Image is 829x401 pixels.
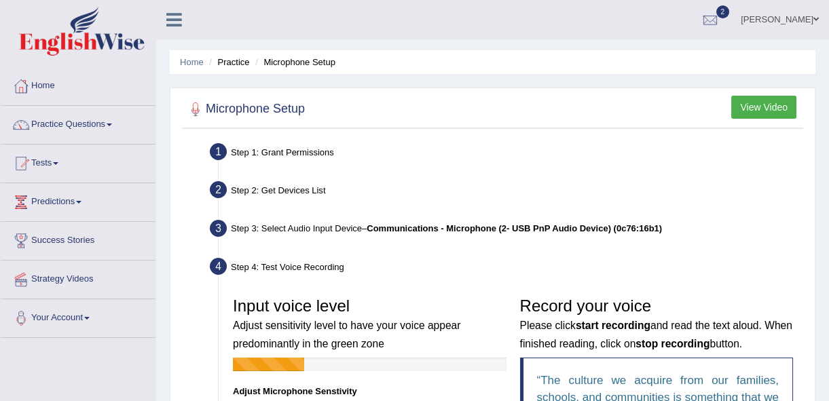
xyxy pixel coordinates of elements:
[233,297,506,351] h3: Input voice level
[1,183,155,217] a: Predictions
[1,299,155,333] a: Your Account
[362,223,662,233] span: –
[1,67,155,101] a: Home
[204,177,809,207] div: Step 2: Get Devices List
[204,139,809,169] div: Step 1: Grant Permissions
[520,320,792,349] small: Please click and read the text aloud. When finished reading, click on button.
[635,338,710,349] b: stop recording
[520,297,794,351] h3: Record your voice
[180,57,204,67] a: Home
[1,261,155,294] a: Strategy Videos
[206,56,249,69] li: Practice
[204,254,809,284] div: Step 4: Test Voice Recording
[731,96,796,119] button: View Video
[185,99,305,119] h2: Microphone Setup
[204,216,809,246] div: Step 3: Select Audio Input Device
[1,145,155,178] a: Tests
[252,56,335,69] li: Microphone Setup
[1,106,155,140] a: Practice Questions
[233,320,460,349] small: Adjust sensitivity level to have your voice appear predominantly in the green zone
[233,385,357,398] label: Adjust Microphone Senstivity
[1,222,155,256] a: Success Stories
[367,223,662,233] b: Communications - Microphone (2- USB PnP Audio Device) (0c76:16b1)
[576,320,650,331] b: start recording
[716,5,730,18] span: 2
